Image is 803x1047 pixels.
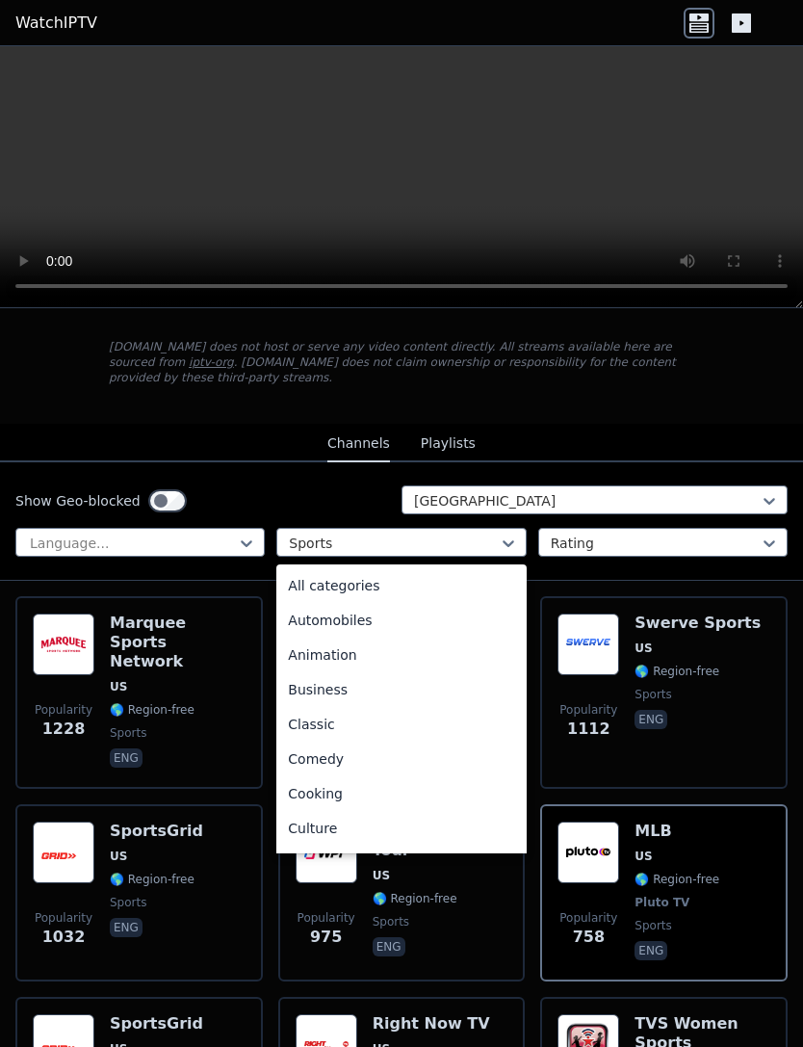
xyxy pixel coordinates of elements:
span: 1112 [567,718,610,741]
span: Popularity [298,910,355,926]
span: Popularity [559,910,617,926]
span: 1032 [42,926,86,949]
p: eng [635,941,667,960]
span: 🌎 Region-free [373,891,457,906]
h6: SportsGrid [110,822,203,841]
div: Animation [276,638,526,672]
span: 758 [573,926,605,949]
p: eng [635,710,667,729]
h6: Marquee Sports Network [110,614,246,671]
div: Cooking [276,776,526,811]
div: Classic [276,707,526,742]
button: Playlists [421,426,476,462]
span: Popularity [35,910,92,926]
div: Documentary [276,846,526,880]
img: SportsGrid [33,822,94,883]
div: Culture [276,811,526,846]
span: Popularity [35,702,92,718]
span: Popularity [559,702,617,718]
span: US [110,679,127,694]
span: US [635,641,652,656]
button: Channels [327,426,390,462]
span: 🌎 Region-free [635,872,719,887]
span: 🌎 Region-free [635,664,719,679]
h6: SportsGrid [110,1014,203,1034]
div: Comedy [276,742,526,776]
span: US [373,868,390,883]
img: Marquee Sports Network [33,614,94,675]
h6: Right Now TV [373,1014,502,1034]
label: Show Geo-blocked [15,491,141,510]
span: 🌎 Region-free [110,872,194,887]
p: [DOMAIN_NAME] does not host or serve any video content directly. All streams available here are s... [109,339,694,385]
h6: MLB [635,822,719,841]
img: MLB [557,822,619,883]
span: sports [635,918,671,933]
span: sports [373,914,409,929]
span: 1228 [42,718,86,741]
span: 🌎 Region-free [110,702,194,718]
div: Automobiles [276,603,526,638]
div: All categories [276,568,526,603]
span: sports [110,895,146,910]
p: eng [110,748,142,768]
span: US [635,849,652,864]
span: US [110,849,127,864]
span: 975 [310,926,342,949]
h6: Swerve Sports [635,614,761,633]
span: sports [110,725,146,741]
div: Business [276,672,526,707]
span: Pluto TV [635,895,689,910]
p: eng [110,918,142,937]
a: iptv-org [189,355,234,369]
p: eng [373,937,405,956]
img: Swerve Sports [557,614,619,675]
a: WatchIPTV [15,12,97,35]
span: sports [635,687,671,702]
